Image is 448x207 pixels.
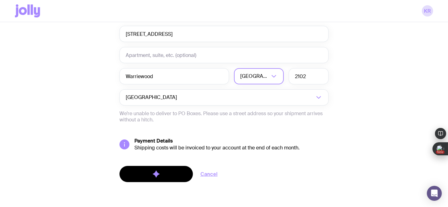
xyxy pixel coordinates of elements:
div: Shipping costs will be invoiced to your account at the end of each month. [134,145,329,151]
input: Postcode [289,68,329,84]
div: Open Intercom Messenger [427,186,442,201]
h5: Payment Details [134,138,329,144]
input: Apartment, suite, etc. (optional) [119,47,329,63]
div: Search for option [119,89,329,106]
a: KR [422,5,433,16]
p: We’re unable to deliver to PO Boxes. Please use a street address so your shipment arrives without... [119,111,329,123]
span: [GEOGRAPHIC_DATA] [240,68,269,84]
span: [GEOGRAPHIC_DATA] [126,89,178,106]
div: Search for option [234,68,284,84]
input: Suburb [119,68,229,84]
a: Cancel [200,170,217,178]
input: Search for option [178,89,314,106]
input: Street Address [119,26,329,42]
